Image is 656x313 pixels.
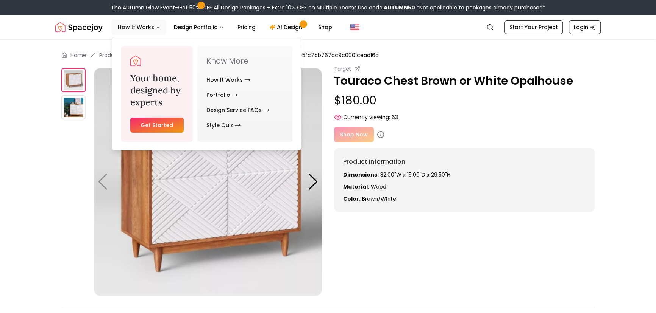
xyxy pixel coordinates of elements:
[343,171,379,178] strong: Dimensions:
[70,51,86,59] a: Home
[61,68,86,92] img: https://storage.googleapis.com/spacejoy-main/assets/5fc7db767ac9c0001cead16d/product_1_pm111d2cioc
[111,4,545,11] div: The Autumn Glow Event-Get 50% OFF All Design Packages + Extra 10% OFF on Multiple Rooms.
[358,4,415,11] span: Use code:
[168,20,230,35] button: Design Portfolio
[312,20,338,35] a: Shop
[206,87,238,102] a: Portfolio
[206,56,283,66] p: Know More
[55,20,103,35] img: Spacejoy Logo
[343,113,390,121] span: Currently viewing:
[334,65,351,73] small: Target
[384,4,415,11] b: AUTUMN50
[94,68,322,296] img: https://storage.googleapis.com/spacejoy-main/assets/5fc7db767ac9c0001cead16d/product_1_pm111d2cioc
[343,195,361,203] strong: Color:
[61,95,86,119] img: https://storage.googleapis.com/spacejoy-main/assets/5fc7db767ac9c0001cead16d/product_2_b2cp0ieap2f9
[343,171,586,178] p: 32.00"W x 15.00"D x 29.50"H
[343,183,369,191] strong: Material:
[112,20,166,35] button: How It Works
[99,51,135,59] a: Product-view
[55,15,601,39] nav: Global
[112,37,301,151] div: How It Works
[130,56,141,66] img: Spacejoy Logo
[343,157,586,166] h6: Product Information
[371,183,386,191] span: Wood
[415,4,545,11] span: *Not applicable to packages already purchased*
[231,20,262,35] a: Pricing
[112,20,338,35] nav: Main
[206,102,269,118] a: Design Service FAQs
[504,20,563,34] a: Start Your Project
[55,20,103,35] a: Spacejoy
[263,20,311,35] a: AI Design
[130,72,184,108] h3: Your home, designed by experts
[206,72,250,87] a: How It Works
[130,56,141,66] a: Spacejoy
[392,113,398,121] span: 63
[362,195,396,203] span: brown/white
[206,118,241,133] a: Style Quiz
[569,20,601,34] a: Login
[130,118,184,133] a: Get Started
[61,51,595,59] nav: breadcrumb
[350,23,359,32] img: United States
[334,94,595,107] p: $180.00
[334,74,595,88] p: Touraco Chest Brown or White Opalhouse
